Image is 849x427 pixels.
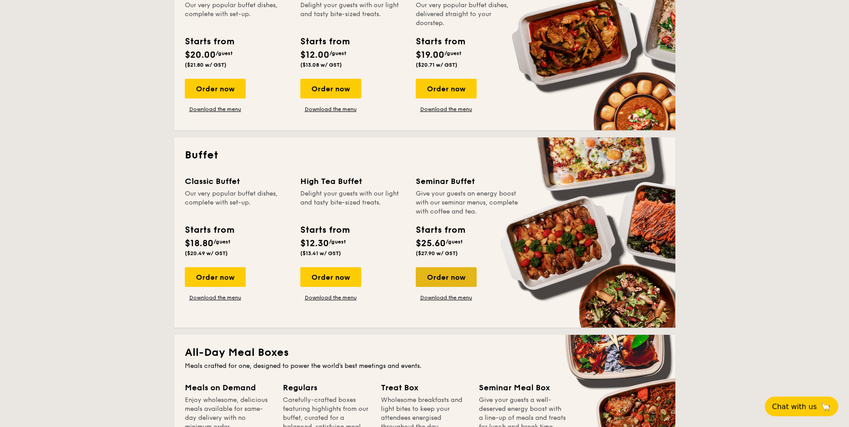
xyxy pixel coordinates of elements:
a: Download the menu [300,106,361,113]
div: Starts from [300,223,349,237]
span: 🦙 [820,401,831,412]
div: Seminar Meal Box [479,381,566,394]
div: Give your guests an energy boost with our seminar menus, complete with coffee and tea. [416,189,520,216]
a: Download the menu [416,294,477,301]
a: Download the menu [416,106,477,113]
div: Order now [300,267,361,287]
div: Order now [185,79,246,98]
div: Starts from [300,35,349,48]
div: High Tea Buffet [300,175,405,188]
div: Meals crafted for one, designed to power the world's best meetings and events. [185,362,665,371]
span: /guest [446,239,463,245]
div: Order now [300,79,361,98]
div: Treat Box [381,381,468,394]
span: /guest [216,50,233,56]
div: Order now [416,267,477,287]
a: Download the menu [185,106,246,113]
span: /guest [213,239,230,245]
div: Starts from [416,223,465,237]
span: /guest [329,239,346,245]
div: Starts from [185,35,234,48]
span: ($21.80 w/ GST) [185,62,226,68]
button: Chat with us🦙 [765,397,838,416]
h2: Buffet [185,148,665,162]
span: $25.60 [416,238,446,249]
span: $12.30 [300,238,329,249]
a: Download the menu [185,294,246,301]
span: ($27.90 w/ GST) [416,250,458,256]
h2: All-Day Meal Boxes [185,346,665,360]
div: Our very popular buffet dishes, complete with set-up. [185,1,290,28]
span: $19.00 [416,50,444,60]
span: ($13.41 w/ GST) [300,250,341,256]
div: Starts from [185,223,234,237]
div: Our very popular buffet dishes, complete with set-up. [185,189,290,216]
span: Chat with us [772,402,817,411]
div: Meals on Demand [185,381,272,394]
div: Starts from [416,35,465,48]
div: Regulars [283,381,370,394]
div: Order now [185,267,246,287]
div: Delight your guests with our light and tasty bite-sized treats. [300,189,405,216]
div: Our very popular buffet dishes, delivered straight to your doorstep. [416,1,520,28]
span: ($20.71 w/ GST) [416,62,457,68]
span: $12.00 [300,50,329,60]
div: Order now [416,79,477,98]
div: Delight your guests with our light and tasty bite-sized treats. [300,1,405,28]
span: /guest [444,50,461,56]
div: Classic Buffet [185,175,290,188]
span: ($13.08 w/ GST) [300,62,342,68]
a: Download the menu [300,294,361,301]
span: /guest [329,50,346,56]
span: ($20.49 w/ GST) [185,250,228,256]
div: Seminar Buffet [416,175,520,188]
span: $20.00 [185,50,216,60]
span: $18.80 [185,238,213,249]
